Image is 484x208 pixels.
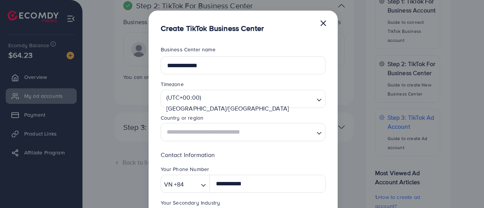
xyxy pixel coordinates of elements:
[165,92,313,114] span: (UTC+00:00) [GEOGRAPHIC_DATA]/[GEOGRAPHIC_DATA]
[161,80,184,88] label: Timezone
[161,123,326,141] div: Search for option
[161,150,326,159] p: Contact Information
[452,174,478,202] iframe: Chat
[161,90,326,108] div: Search for option
[161,46,326,56] legend: Business Center name
[164,179,172,190] span: VN
[174,179,184,190] span: +84
[164,116,313,127] input: Search for option
[161,114,204,122] label: Country or region
[320,15,327,30] button: Close
[186,179,198,190] input: Search for option
[161,165,209,173] label: Your Phone Number
[164,125,313,139] input: Search for option
[161,23,264,34] h5: Create TikTok Business Center
[161,175,210,193] div: Search for option
[161,199,220,206] label: Your Secondary Industry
